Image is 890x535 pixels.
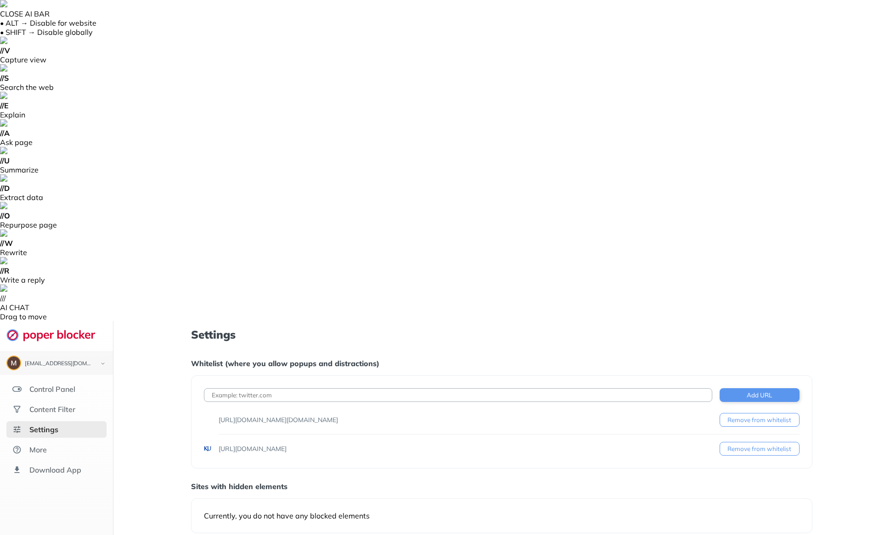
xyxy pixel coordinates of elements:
div: Settings [29,425,58,434]
button: Add URL [720,388,800,402]
div: Whitelist (where you allow popups and distractions) [191,359,812,368]
div: Sites with hidden elements [191,482,812,491]
input: Example: twitter.com [204,388,712,402]
img: chevron-bottom-black.svg [97,359,108,368]
img: settings-selected.svg [12,425,22,434]
img: social.svg [12,405,22,414]
div: Currently, you do not have any blocked elements [204,511,800,520]
div: [URL][DOMAIN_NAME] [219,444,287,453]
img: logo-webpage.svg [6,329,105,341]
img: favicons [204,445,211,452]
div: Control Panel [29,385,75,394]
div: [URL][DOMAIN_NAME][DOMAIN_NAME] [219,415,338,424]
button: Remove from whitelist [720,442,800,456]
div: kaikobadc@gmail.com [25,361,93,367]
img: favicons [204,416,211,424]
img: features.svg [12,385,22,394]
button: Remove from whitelist [720,413,800,427]
img: about.svg [12,445,22,454]
div: More [29,445,47,454]
h1: Settings [191,329,812,340]
img: ACg8ocKs5WaNRGzmL0PUjI_2ToAmZ-SC6S8YkDQ07i_1eRhaigQpDQ=s96-c [7,357,20,369]
img: download-app.svg [12,465,22,474]
div: Content Filter [29,405,75,414]
div: Download App [29,465,81,474]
